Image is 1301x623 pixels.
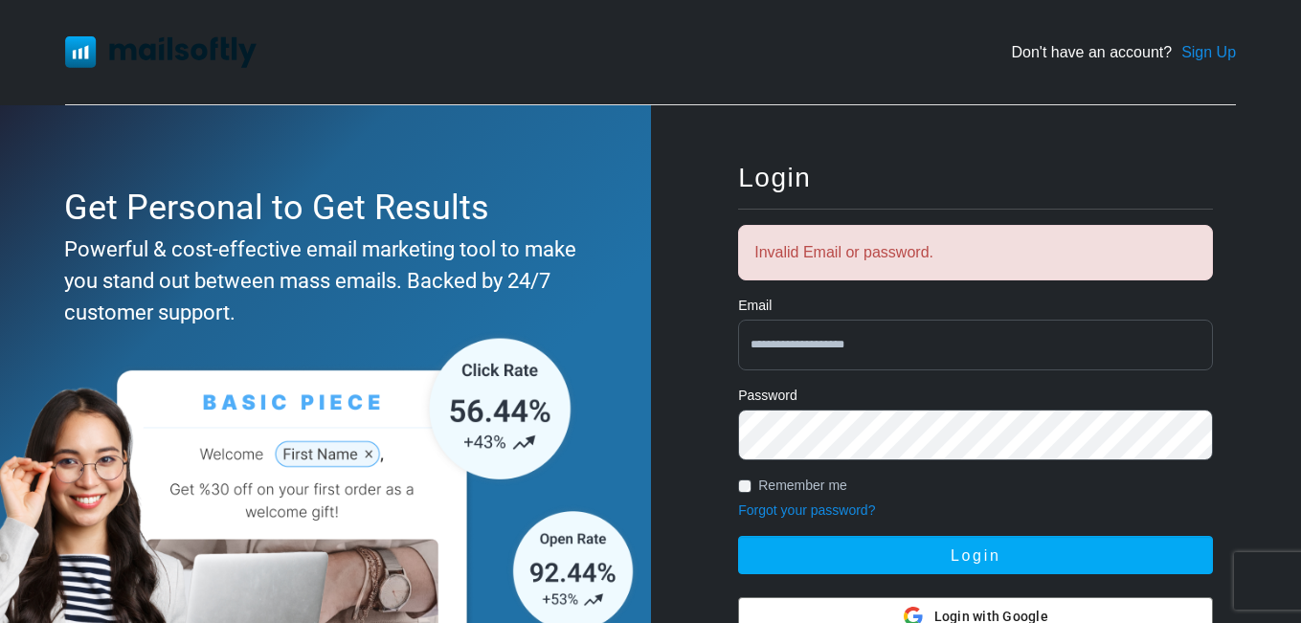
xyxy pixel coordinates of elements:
div: Powerful & cost-effective email marketing tool to make you stand out between mass emails. Backed ... [64,234,577,328]
label: Password [738,386,796,406]
img: Mailsoftly [65,36,257,67]
div: Don't have an account? [1012,41,1237,64]
label: Email [738,296,772,316]
span: Login [738,163,811,192]
button: Login [738,536,1213,574]
a: Sign Up [1181,41,1236,64]
a: Forgot your password? [738,502,875,518]
label: Remember me [758,476,847,496]
div: Get Personal to Get Results [64,182,577,234]
div: Invalid Email or password. [738,225,1213,280]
